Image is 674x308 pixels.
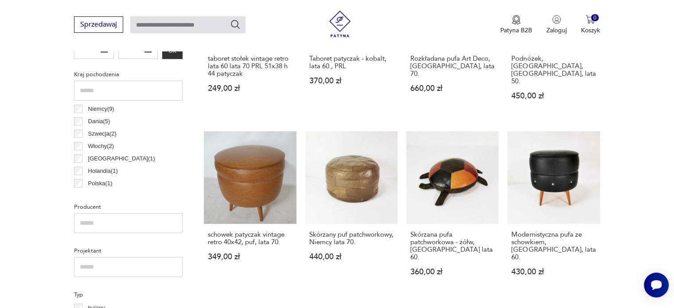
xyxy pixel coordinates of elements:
[74,16,123,33] button: Sprzedawaj
[511,231,596,261] h3: Modernistyczna pufa ze schowkiem, [GEOGRAPHIC_DATA], lata 60.
[208,55,292,78] h3: taboret stołek vintage retro lata 60 lata 70 PRL 51x38 h 44 patyczak
[511,268,596,276] p: 430,00 zł
[88,191,155,201] p: [GEOGRAPHIC_DATA] ( 1 )
[511,92,596,100] p: 450,00 zł
[327,11,353,37] img: Patyna - sklep z meblami i dekoracjami vintage
[410,55,495,78] h3: Rozkładana pufa Art Deco, [GEOGRAPHIC_DATA], lata 70.
[162,43,183,59] button: OK
[208,85,292,92] p: 249,00 zł
[88,104,114,114] p: Niemcy ( 9 )
[74,290,183,300] p: Typ
[591,14,599,22] div: 0
[74,22,123,28] a: Sprzedawaj
[204,131,296,292] a: schowek patyczak vintage retro 40x42, puf, lata 70.schowek patyczak vintage retro 40x42, puf, lat...
[88,166,118,176] p: Holandia ( 1 )
[546,15,567,35] button: Zaloguj
[208,231,292,246] h3: schowek patyczak vintage retro 40x42, puf, lata 70.
[88,179,113,188] p: Polska ( 1 )
[500,15,532,35] button: Patyna B2B
[309,55,393,70] h3: Taboret patyczak - kobalt, lata 60., PRL
[309,231,393,246] h3: Skórzany puf patchworkowy, Niemcy lata 70.
[88,117,110,126] p: Dania ( 5 )
[507,131,600,292] a: Modernistyczna pufa ze schowkiem, Holandia, lata 60.Modernistyczna pufa ze schowkiem, [GEOGRAPHIC...
[208,253,292,261] p: 349,00 zł
[88,141,114,151] p: Włochy ( 2 )
[581,26,600,35] p: Koszyk
[581,15,600,35] button: 0Koszyk
[88,129,117,139] p: Szwecja ( 2 )
[406,131,499,292] a: Skórzana pufa patchworkowa - żółw, Niemcy lata 60.Skórzana pufa patchworkowa - żółw, [GEOGRAPHIC_...
[74,70,183,79] p: Kraj pochodzenia
[88,154,155,164] p: [GEOGRAPHIC_DATA] ( 1 )
[410,231,495,261] h3: Skórzana pufa patchworkowa - żółw, [GEOGRAPHIC_DATA] lata 60.
[546,26,567,35] p: Zaloguj
[309,253,393,261] p: 440,00 zł
[230,19,241,30] button: Szukaj
[500,26,532,35] p: Patyna B2B
[410,85,495,92] p: 660,00 zł
[552,15,561,24] img: Ikonka użytkownika
[410,268,495,276] p: 360,00 zł
[586,15,595,24] img: Ikona koszyka
[74,202,183,212] p: Producent
[500,15,532,35] a: Ikona medaluPatyna B2B
[309,77,393,85] p: 370,00 zł
[512,15,521,25] img: Ikona medalu
[644,273,669,297] iframe: Smartsupp widget button
[74,246,183,256] p: Projektant
[305,131,397,292] a: Skórzany puf patchworkowy, Niemcy lata 70.Skórzany puf patchworkowy, Niemcy lata 70.440,00 zł
[511,55,596,85] h3: Podnóżek, [GEOGRAPHIC_DATA], [GEOGRAPHIC_DATA], lata 50.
